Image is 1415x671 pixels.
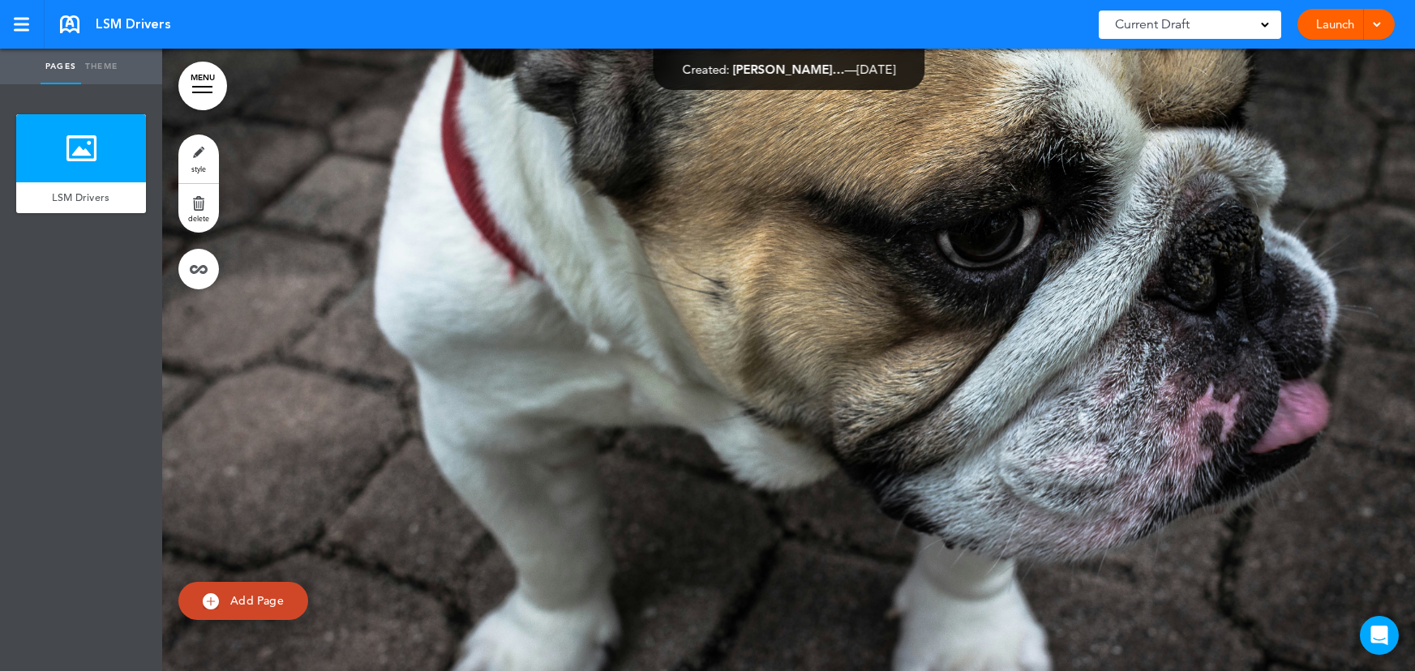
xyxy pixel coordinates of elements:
a: Add Page [178,582,308,620]
a: delete [178,184,219,233]
a: style [178,135,219,183]
a: Launch [1310,9,1361,40]
img: add.svg [203,593,219,609]
span: style [191,164,206,173]
span: LSM Drivers [96,15,171,33]
span: [DATE] [856,62,895,77]
a: Pages [41,49,81,84]
div: Open Intercom Messenger [1360,616,1399,655]
span: LSM Drivers [52,190,109,204]
span: Add Page [230,593,284,608]
span: Current Draft [1115,13,1190,36]
a: MENU [178,62,227,110]
span: delete [188,213,209,223]
div: — [682,63,895,75]
span: Created: [682,62,729,77]
a: LSM Drivers [16,182,146,213]
span: [PERSON_NAME]… [732,62,844,77]
a: Theme [81,49,122,84]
